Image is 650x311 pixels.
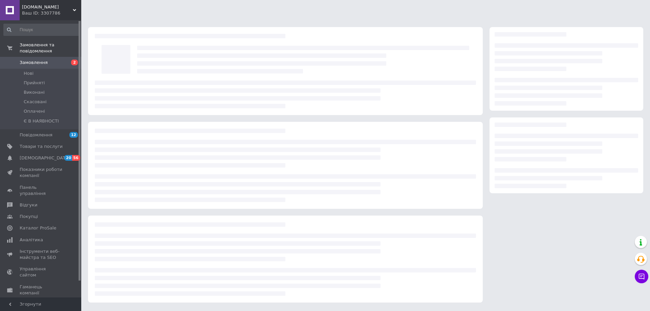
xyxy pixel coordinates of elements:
span: [DEMOGRAPHIC_DATA] [20,155,70,161]
span: Покупці [20,214,38,220]
span: Скасовані [24,99,47,105]
span: Оплачені [24,108,45,114]
input: Пошук [3,24,80,36]
span: 20 [64,155,72,161]
span: Панель управління [20,184,63,197]
span: Замовлення та повідомлення [20,42,81,54]
span: 56 [72,155,80,161]
span: Нові [24,70,34,76]
span: 2 [71,60,78,65]
span: KOLOS.NET.UA [22,4,73,10]
button: Чат з покупцем [635,270,648,283]
span: 12 [69,132,78,138]
span: Товари та послуги [20,143,63,150]
span: Відгуки [20,202,37,208]
span: Є В НАЯВНОСТІ [24,118,59,124]
span: Управління сайтом [20,266,63,278]
span: Виконані [24,89,45,95]
span: Аналітика [20,237,43,243]
span: Повідомлення [20,132,52,138]
div: Ваш ID: 3307786 [22,10,81,16]
span: Інструменти веб-майстра та SEO [20,248,63,261]
span: Показники роботи компанії [20,166,63,179]
span: Замовлення [20,60,48,66]
span: Гаманець компанії [20,284,63,296]
span: Каталог ProSale [20,225,56,231]
span: Прийняті [24,80,45,86]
